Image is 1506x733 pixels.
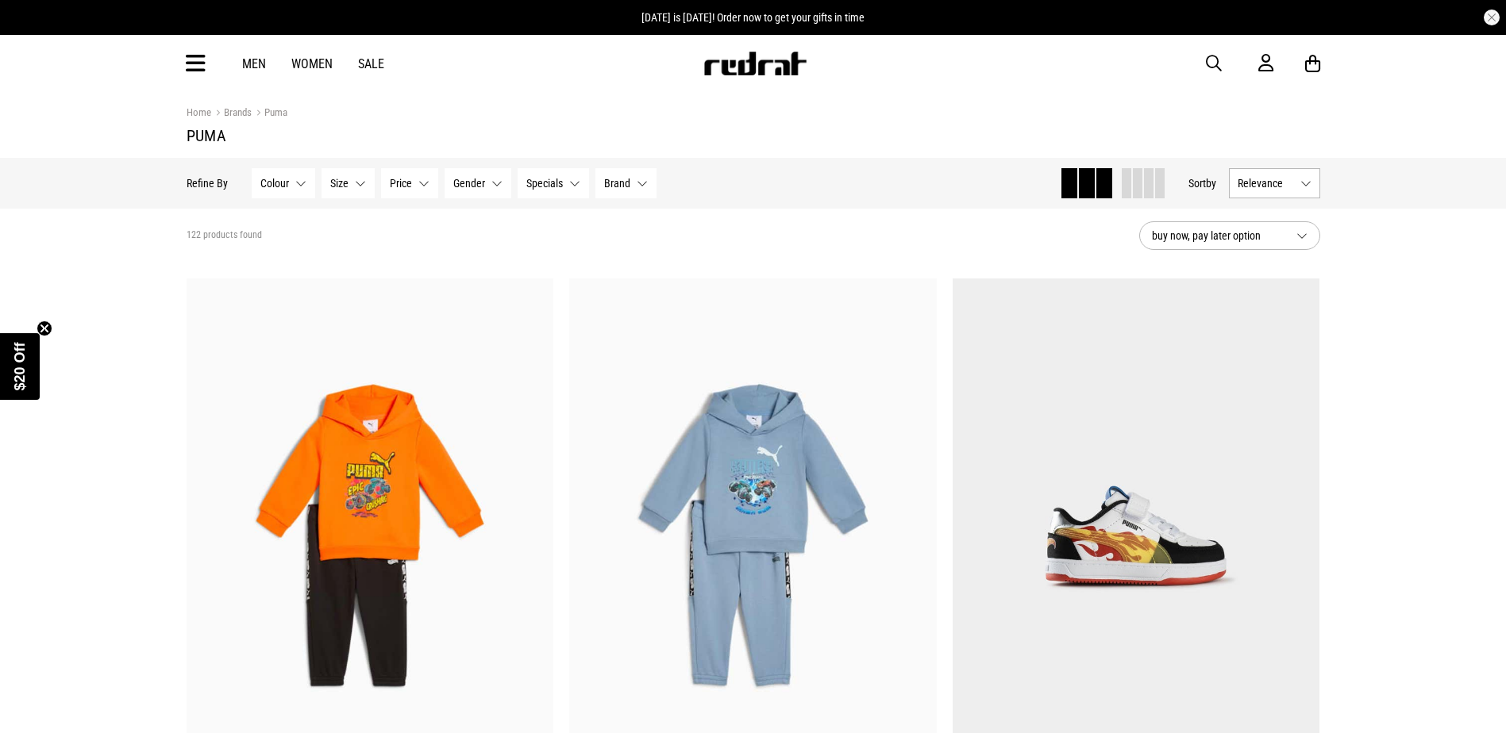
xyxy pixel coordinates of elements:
a: Women [291,56,333,71]
button: Specials [518,168,589,198]
img: Redrat logo [703,52,807,75]
span: Specials [526,177,563,190]
button: Sortby [1188,174,1216,193]
a: Brands [211,106,252,121]
p: Refine By [187,177,228,190]
a: Men [242,56,266,71]
button: Brand [595,168,657,198]
a: Home [187,106,211,118]
button: Size [322,168,375,198]
span: Brand [604,177,630,190]
a: Sale [358,56,384,71]
button: buy now, pay later option [1139,221,1320,250]
button: Relevance [1229,168,1320,198]
span: Colour [260,177,289,190]
span: 122 products found [187,229,262,242]
span: by [1206,177,1216,190]
h1: Puma [187,126,1320,145]
span: Relevance [1238,177,1294,190]
span: Gender [453,177,485,190]
span: [DATE] is [DATE]! Order now to get your gifts in time [641,11,865,24]
button: Close teaser [37,320,52,336]
button: Gender [445,168,511,198]
button: Colour [252,168,315,198]
span: $20 Off [12,342,28,390]
a: Puma [252,106,287,121]
button: Price [381,168,438,198]
span: Price [390,177,412,190]
span: buy now, pay later option [1152,226,1284,245]
span: Size [330,177,349,190]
